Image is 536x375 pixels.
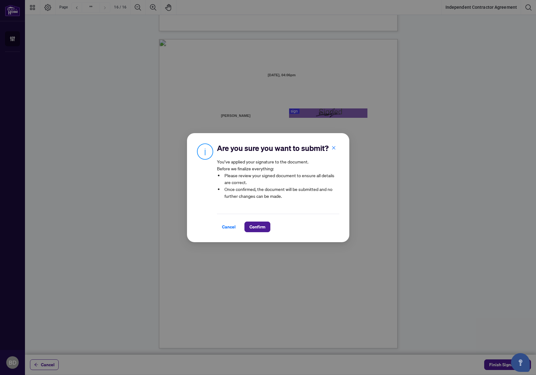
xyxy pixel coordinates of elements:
[244,222,270,232] button: Confirm
[223,186,339,199] li: Once confirmed, the document will be submitted and no further changes can be made.
[249,222,265,232] span: Confirm
[197,143,213,160] img: Info Icon
[223,172,339,186] li: Please review your signed document to ensure all details are correct.
[217,222,241,232] button: Cancel
[217,158,339,204] article: You’ve applied your signature to the document. Before we finalize everything:
[217,143,339,153] h2: Are you sure you want to submit?
[511,353,530,372] button: Open asap
[222,222,236,232] span: Cancel
[332,145,336,150] span: close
